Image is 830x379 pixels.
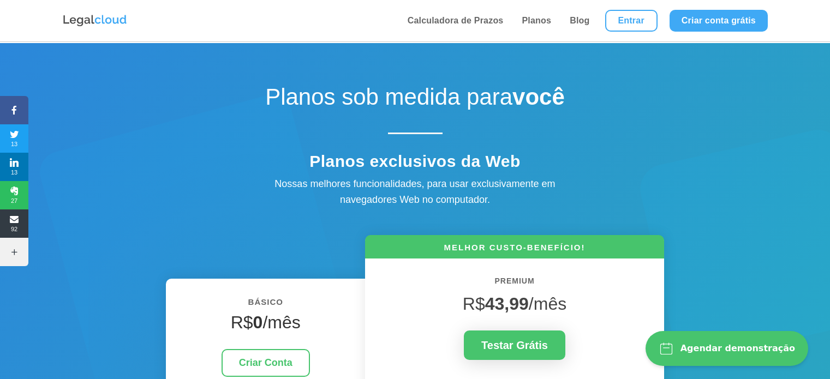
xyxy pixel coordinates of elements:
[222,349,310,377] a: Criar Conta
[182,312,349,338] h4: R$ /mês
[512,84,565,110] strong: você
[253,312,263,332] strong: 0
[464,330,565,360] a: Testar Grátis
[252,176,579,208] div: Nossas melhores funcionalidades, para usar exclusivamente em navegadores Web no computador.
[485,294,529,314] strong: 43,99
[463,294,566,314] span: R$ /mês
[381,275,648,293] h6: PREMIUM
[224,83,606,116] h1: Planos sob medida para
[670,10,768,32] a: Criar conta grátis
[182,295,349,315] h6: BÁSICO
[605,10,658,32] a: Entrar
[365,242,664,258] h6: MELHOR CUSTO-BENEFÍCIO!
[224,152,606,177] h4: Planos exclusivos da Web
[62,14,128,28] img: Logo da Legalcloud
